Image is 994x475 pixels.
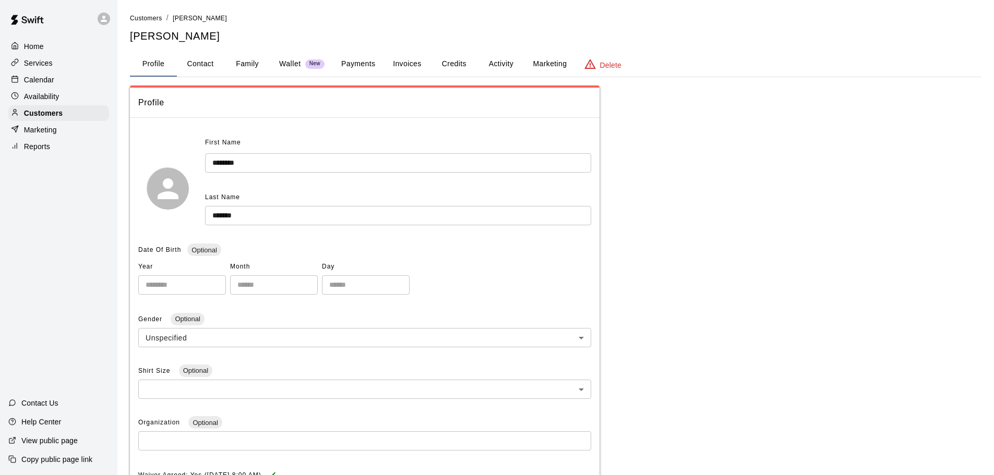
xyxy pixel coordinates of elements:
span: Optional [188,419,222,427]
span: Last Name [205,193,240,201]
button: Contact [177,52,224,77]
span: Month [230,259,318,275]
span: Day [322,259,410,275]
a: Calendar [8,72,109,88]
button: Credits [430,52,477,77]
a: Services [8,55,109,71]
span: Gender [138,315,164,323]
a: Customers [8,105,109,121]
li: / [166,13,169,23]
span: Optional [179,367,212,374]
button: Invoices [384,52,430,77]
p: Delete [600,60,621,70]
p: Calendar [24,75,54,85]
p: Customers [24,108,63,118]
span: [PERSON_NAME] [173,15,227,22]
span: Optional [171,315,204,323]
a: Home [8,39,109,54]
p: View public page [21,435,78,446]
span: Shirt Size [138,367,173,374]
button: Payments [333,52,384,77]
a: Availability [8,89,109,104]
a: Reports [8,139,109,154]
span: Customers [130,15,162,22]
p: Reports [24,141,50,152]
span: Optional [187,246,221,254]
button: Marketing [524,52,575,77]
div: Unspecified [138,328,591,347]
h5: [PERSON_NAME] [130,29,981,43]
p: Availability [24,91,59,102]
button: Family [224,52,271,77]
span: New [305,60,325,67]
div: basic tabs example [130,52,981,77]
span: First Name [205,135,241,151]
button: Activity [477,52,524,77]
a: Marketing [8,122,109,138]
span: Date Of Birth [138,246,181,253]
p: Home [24,41,44,52]
p: Contact Us [21,398,58,408]
p: Copy public page link [21,454,92,465]
span: Profile [138,96,591,109]
span: Year [138,259,226,275]
p: Help Center [21,417,61,427]
button: Profile [130,52,177,77]
p: Services [24,58,53,68]
p: Wallet [279,58,301,69]
span: Organization [138,419,182,426]
p: Marketing [24,125,57,135]
nav: breadcrumb [130,13,981,24]
a: Customers [130,14,162,22]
